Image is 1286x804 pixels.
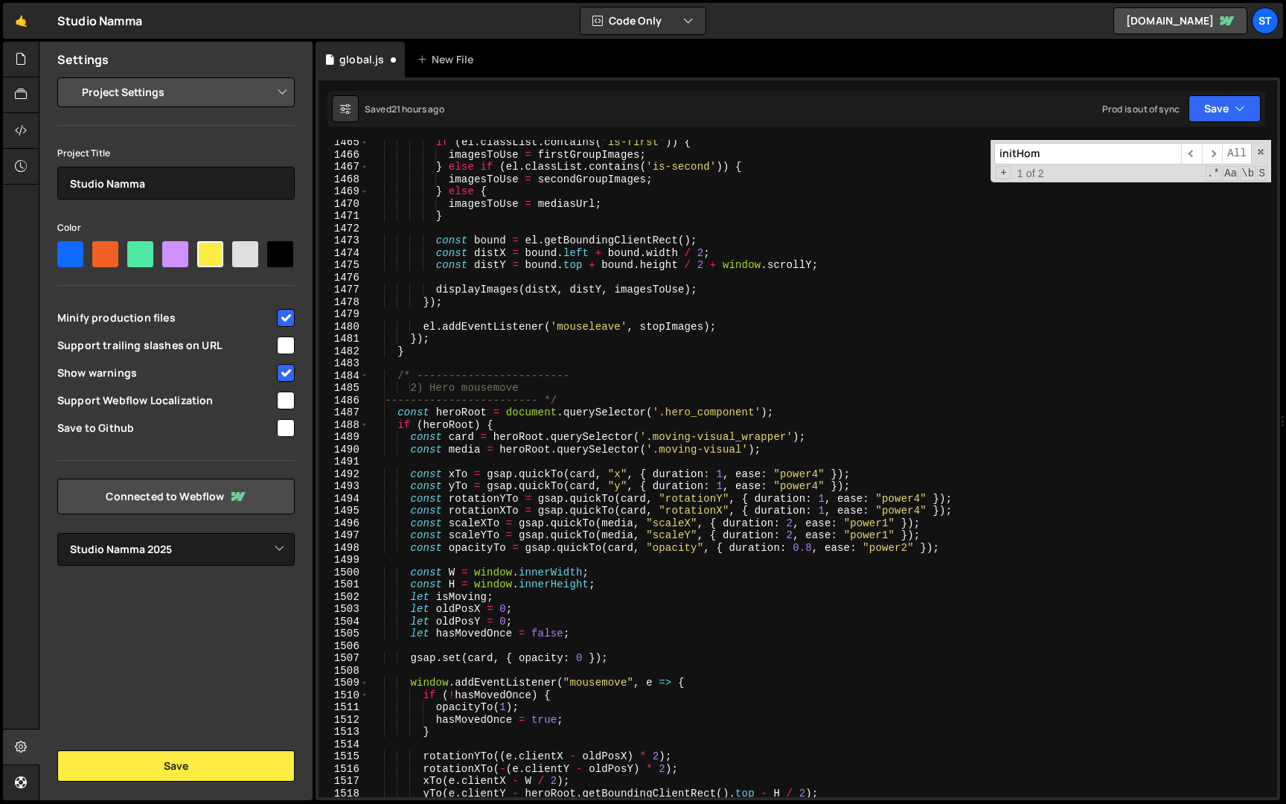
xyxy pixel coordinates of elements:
[319,284,369,296] div: 1477
[319,431,369,444] div: 1489
[319,382,369,395] div: 1485
[365,103,444,115] div: Saved
[57,310,275,325] span: Minify production files
[319,247,369,260] div: 1474
[319,542,369,555] div: 1498
[57,146,110,161] label: Project Title
[319,321,369,334] div: 1480
[319,714,369,727] div: 1512
[319,444,369,456] div: 1490
[319,308,369,321] div: 1479
[319,763,369,776] div: 1516
[996,166,1011,180] span: Toggle Replace mode
[57,167,295,200] input: Project name
[319,738,369,751] div: 1514
[1189,95,1261,122] button: Save
[319,603,369,616] div: 1503
[57,393,275,408] span: Support Webflow Localization
[1257,166,1267,181] span: Search In Selection
[319,272,369,284] div: 1476
[319,775,369,788] div: 1517
[57,366,275,380] span: Show warnings
[1181,143,1202,165] span: ​
[319,136,369,149] div: 1465
[57,338,275,353] span: Support trailing slashes on URL
[319,223,369,235] div: 1472
[319,333,369,345] div: 1481
[57,421,275,435] span: Save to Github
[57,220,81,235] label: Color
[319,185,369,198] div: 1469
[3,3,39,39] a: 🤙
[319,788,369,800] div: 1518
[319,689,369,702] div: 1510
[319,677,369,689] div: 1509
[391,103,444,115] div: 21 hours ago
[1240,166,1255,181] span: Whole Word Search
[57,51,109,68] h2: Settings
[319,161,369,173] div: 1467
[319,357,369,370] div: 1483
[319,567,369,579] div: 1500
[319,456,369,468] div: 1491
[1252,7,1279,34] a: St
[1102,103,1180,115] div: Prod is out of sync
[580,7,706,34] button: Code Only
[319,210,369,223] div: 1471
[339,52,384,67] div: global.js
[319,750,369,763] div: 1515
[994,143,1181,165] input: Search for
[319,517,369,530] div: 1496
[319,591,369,604] div: 1502
[319,419,369,432] div: 1488
[57,12,142,30] div: Studio Namma
[1222,143,1252,165] span: Alt-Enter
[319,578,369,591] div: 1501
[57,750,295,782] button: Save
[319,198,369,211] div: 1470
[319,640,369,653] div: 1506
[319,493,369,505] div: 1494
[319,259,369,272] div: 1475
[319,480,369,493] div: 1493
[1223,166,1238,181] span: CaseSensitive Search
[1113,7,1247,34] a: [DOMAIN_NAME]
[319,234,369,247] div: 1473
[319,296,369,309] div: 1478
[1202,143,1223,165] span: ​
[1011,167,1050,180] span: 1 of 2
[319,173,369,186] div: 1468
[319,505,369,517] div: 1495
[319,665,369,677] div: 1508
[319,529,369,542] div: 1497
[319,406,369,419] div: 1487
[319,468,369,481] div: 1492
[319,652,369,665] div: 1507
[319,701,369,714] div: 1511
[319,345,369,358] div: 1482
[319,370,369,383] div: 1484
[319,616,369,628] div: 1504
[319,628,369,640] div: 1505
[319,554,369,567] div: 1499
[417,52,479,67] div: New File
[319,726,369,738] div: 1513
[319,149,369,162] div: 1466
[1206,166,1221,181] span: RegExp Search
[319,395,369,407] div: 1486
[57,479,295,514] a: Connected to Webflow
